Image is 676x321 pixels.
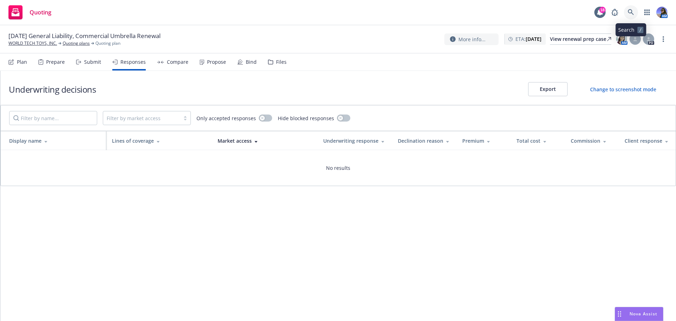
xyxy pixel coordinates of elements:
[6,2,54,22] a: Quoting
[17,59,27,65] div: Plan
[218,137,312,144] div: Market access
[515,35,542,43] span: ETA :
[462,137,505,144] div: Premium
[196,115,256,122] span: Only accepted responses
[616,33,627,45] img: photo
[625,137,670,144] div: Client response
[656,7,668,18] img: photo
[571,137,614,144] div: Commission
[278,115,334,122] span: Hide blocked responses
[8,40,57,47] a: WORLD TECH TOYS, INC.
[167,59,188,65] div: Compare
[9,137,101,144] div: Display name
[526,36,542,42] strong: [DATE]
[590,86,656,93] div: Change to screenshot mode
[579,82,668,96] button: Change to screenshot mode
[615,307,624,321] div: Drag to move
[95,40,120,47] span: Quoting plan
[30,10,51,15] span: Quoting
[120,59,146,65] div: Responses
[323,137,387,144] div: Underwriting response
[276,59,287,65] div: Files
[458,36,486,43] span: More info...
[615,307,663,321] button: Nova Assist
[528,82,568,96] button: Export
[550,34,611,44] div: View renewal prep case
[517,137,559,144] div: Total cost
[8,32,161,40] span: [DATE] General Liability, Commercial Umbrella Renewal
[659,35,668,43] a: more
[326,164,350,172] span: No results
[9,84,96,95] h1: Underwriting decisions
[63,40,90,47] a: Quoting plans
[624,5,638,19] a: Search
[84,59,101,65] div: Submit
[640,5,654,19] a: Switch app
[608,5,622,19] a: Report a Bug
[444,33,499,45] button: More info...
[398,137,451,144] div: Declination reason
[599,7,606,13] div: 18
[630,311,657,317] span: Nova Assist
[246,59,257,65] div: Bind
[9,111,97,125] input: Filter by name...
[550,33,611,45] a: View renewal prep case
[112,137,206,144] div: Lines of coverage
[207,59,226,65] div: Propose
[46,59,65,65] div: Prepare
